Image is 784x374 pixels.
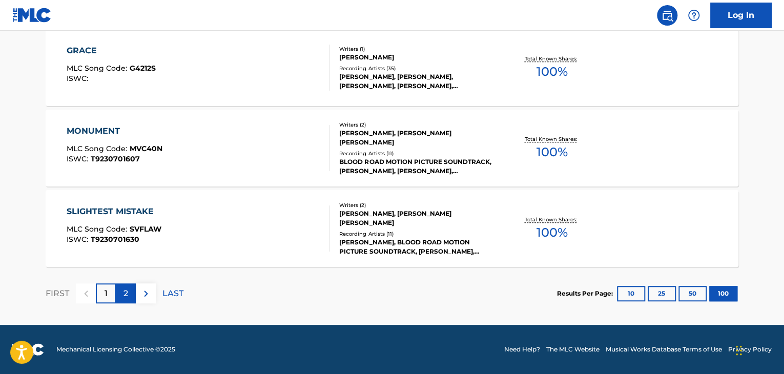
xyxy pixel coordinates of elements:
div: [PERSON_NAME], BLOOD ROAD MOTION PICTURE SOUNDTRACK, [PERSON_NAME], [PERSON_NAME], [PERSON_NAME] [339,238,494,256]
div: GRACE [67,45,156,57]
p: Total Known Shares: [524,216,579,223]
div: [PERSON_NAME], [PERSON_NAME], [PERSON_NAME], [PERSON_NAME], [PERSON_NAME] [339,72,494,91]
p: Total Known Shares: [524,135,579,143]
img: MLC Logo [12,8,52,23]
div: Writers ( 1 ) [339,45,494,53]
a: The MLC Website [546,345,600,354]
img: help [688,9,700,22]
span: G4212S [130,64,156,73]
p: LAST [162,287,183,300]
div: Writers ( 2 ) [339,121,494,129]
span: MLC Song Code : [67,64,130,73]
a: Public Search [657,5,677,26]
div: [PERSON_NAME], [PERSON_NAME] [PERSON_NAME] [339,209,494,227]
button: 50 [678,286,707,301]
span: ISWC : [67,235,91,244]
img: logo [12,343,44,356]
span: SVFLAW [130,224,161,234]
div: [PERSON_NAME], [PERSON_NAME] [PERSON_NAME] [339,129,494,147]
p: Results Per Page: [557,289,615,298]
img: search [661,9,673,22]
span: T9230701630 [91,235,139,244]
div: Writers ( 2 ) [339,201,494,209]
p: FIRST [46,287,69,300]
p: 1 [105,287,108,300]
iframe: Chat Widget [733,325,784,374]
a: Need Help? [504,345,540,354]
span: MVC40N [130,144,162,153]
div: Recording Artists ( 11 ) [339,230,494,238]
span: MLC Song Code : [67,224,130,234]
div: BLOOD ROAD MOTION PICTURE SOUNDTRACK, [PERSON_NAME], [PERSON_NAME], [PERSON_NAME], [PERSON_NAME] [339,157,494,176]
button: 10 [617,286,645,301]
p: Total Known Shares: [524,55,579,63]
span: Mechanical Licensing Collective © 2025 [56,345,175,354]
span: ISWC : [67,74,91,83]
span: ISWC : [67,154,91,163]
p: 2 [123,287,128,300]
div: Help [684,5,704,26]
a: SLIGHTEST MISTAKEMLC Song Code:SVFLAWISWC:T9230701630Writers (2)[PERSON_NAME], [PERSON_NAME] [PER... [46,190,738,267]
div: Drag [736,335,742,366]
a: Privacy Policy [728,345,772,354]
span: T9230701607 [91,154,140,163]
a: Musical Works Database Terms of Use [606,345,722,354]
a: GRACEMLC Song Code:G4212SISWC:Writers (1)[PERSON_NAME]Recording Artists (35)[PERSON_NAME], [PERSO... [46,29,738,106]
div: [PERSON_NAME] [339,53,494,62]
button: 100 [709,286,737,301]
a: MONUMENTMLC Song Code:MVC40NISWC:T9230701607Writers (2)[PERSON_NAME], [PERSON_NAME] [PERSON_NAME]... [46,110,738,186]
div: Recording Artists ( 11 ) [339,150,494,157]
div: MONUMENT [67,125,162,137]
div: Recording Artists ( 35 ) [339,65,494,72]
button: 25 [648,286,676,301]
span: 100 % [536,63,567,81]
span: 100 % [536,143,567,161]
span: 100 % [536,223,567,242]
span: MLC Song Code : [67,144,130,153]
div: SLIGHTEST MISTAKE [67,205,161,218]
img: right [140,287,152,300]
a: Log In [710,3,772,28]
